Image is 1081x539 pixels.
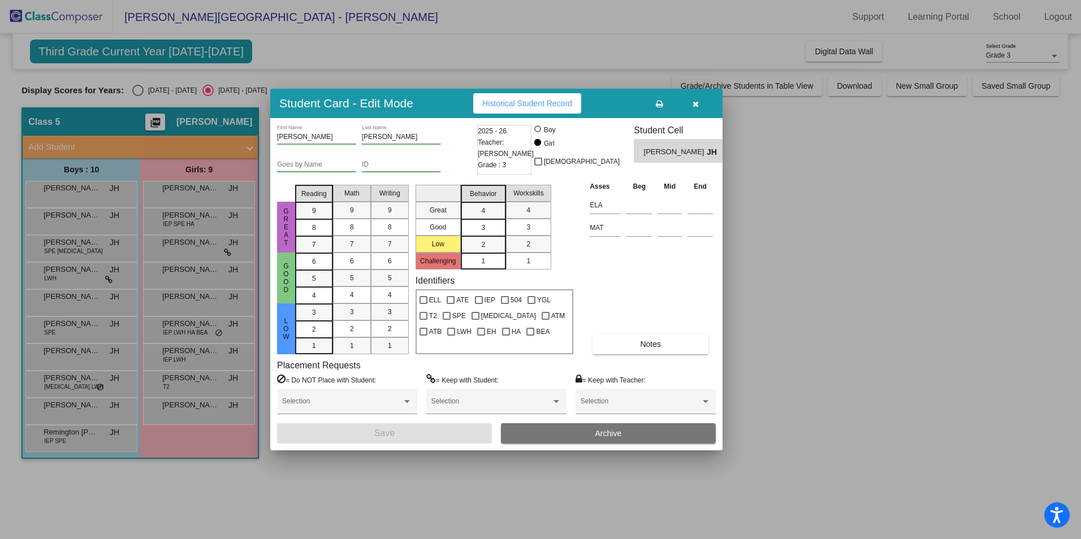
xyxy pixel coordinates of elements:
[312,307,316,318] span: 3
[590,197,621,214] input: assessment
[388,239,392,249] span: 7
[482,99,572,108] span: Historical Student Record
[388,256,392,266] span: 6
[277,161,356,169] input: goes by name
[501,423,716,444] button: Archive
[551,309,565,323] span: ATM
[350,273,354,283] span: 5
[350,290,354,300] span: 4
[379,188,400,198] span: Writing
[350,256,354,266] span: 6
[576,374,646,385] label: = Keep with Teacher:
[590,219,621,236] input: assessment
[312,223,316,233] span: 8
[543,125,556,135] div: Boy
[544,155,620,168] span: [DEMOGRAPHIC_DATA]
[301,189,327,199] span: Reading
[543,138,555,149] div: Girl
[281,207,291,247] span: Great
[344,188,360,198] span: Math
[312,290,316,301] span: 4
[388,307,392,317] span: 3
[481,223,485,233] span: 3
[312,341,316,351] span: 1
[634,125,732,136] h3: Student Cell
[374,428,395,438] span: Save
[312,206,316,216] span: 9
[350,222,354,232] span: 8
[526,222,530,232] span: 3
[388,341,392,351] span: 1
[457,325,472,338] span: LWH
[429,325,442,338] span: ATB
[277,374,376,385] label: = Do NOT Place with Student:
[416,275,455,286] label: Identifiers
[350,324,354,334] span: 2
[426,374,499,385] label: = Keep with Student:
[279,96,413,110] h3: Student Card - Edit Mode
[350,205,354,215] span: 9
[312,324,316,334] span: 2
[429,293,441,307] span: ELL
[537,293,551,307] span: YGL
[478,137,534,159] span: Teacher: [PERSON_NAME]
[536,325,550,338] span: BEA
[281,262,291,294] span: Good
[644,146,707,158] span: [PERSON_NAME]
[312,257,316,267] span: 6
[388,290,392,300] span: 4
[473,93,581,114] button: Historical Student Record
[388,273,392,283] span: 5
[388,205,392,215] span: 9
[429,309,437,323] span: T2
[707,146,723,158] span: JH
[487,325,496,338] span: EH
[640,340,661,349] span: Notes
[485,293,495,307] span: IEP
[526,239,530,249] span: 2
[350,239,354,249] span: 7
[587,180,624,193] th: Asses
[481,206,485,216] span: 4
[312,240,316,250] span: 7
[281,317,291,341] span: Low
[513,188,544,198] span: Workskills
[481,240,485,250] span: 2
[478,159,506,171] span: Grade : 3
[593,334,708,354] button: Notes
[511,293,522,307] span: 504
[624,180,655,193] th: Beg
[481,309,536,323] span: [MEDICAL_DATA]
[350,307,354,317] span: 3
[478,125,507,137] span: 2025 - 26
[277,360,361,371] label: Placement Requests
[595,429,622,438] span: Archive
[655,180,685,193] th: Mid
[452,309,466,323] span: SPE
[526,205,530,215] span: 4
[470,189,496,199] span: Behavior
[388,222,392,232] span: 8
[312,273,316,284] span: 5
[526,256,530,266] span: 1
[512,325,521,338] span: HA
[481,256,485,266] span: 1
[388,324,392,334] span: 2
[685,180,716,193] th: End
[456,293,469,307] span: ATE
[350,341,354,351] span: 1
[277,423,492,444] button: Save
